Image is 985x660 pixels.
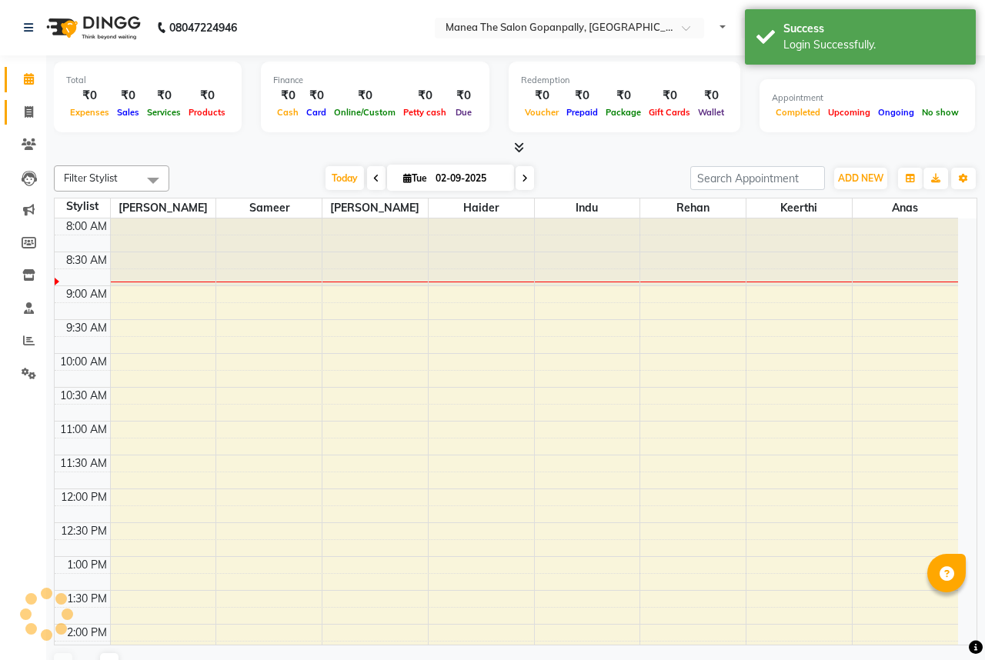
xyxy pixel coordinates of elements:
div: 10:00 AM [57,354,110,370]
div: 11:00 AM [57,422,110,438]
div: 9:30 AM [63,320,110,336]
b: 08047224946 [169,6,237,49]
div: ₹0 [399,87,450,105]
span: Petty cash [399,107,450,118]
span: keerthi [746,198,852,218]
span: Voucher [521,107,563,118]
div: ₹0 [66,87,113,105]
span: sameer [216,198,322,218]
div: 11:30 AM [57,455,110,472]
span: [PERSON_NAME] [322,198,428,218]
div: ₹0 [143,87,185,105]
div: ₹0 [694,87,728,105]
div: Success [783,21,964,37]
div: 12:30 PM [58,523,110,539]
span: rehan [640,198,746,218]
div: ₹0 [330,87,399,105]
span: Today [326,166,364,190]
div: ₹0 [302,87,330,105]
div: 1:00 PM [64,557,110,573]
div: ₹0 [185,87,229,105]
span: Expenses [66,107,113,118]
div: 10:30 AM [57,388,110,404]
span: Card [302,107,330,118]
span: Online/Custom [330,107,399,118]
div: ₹0 [273,87,302,105]
img: logo [39,6,145,49]
div: ₹0 [563,87,602,105]
span: Upcoming [824,107,874,118]
span: Haider [429,198,534,218]
button: ADD NEW [834,168,887,189]
div: 8:00 AM [63,218,110,235]
span: ADD NEW [838,172,883,184]
div: 1:30 PM [64,591,110,607]
span: Due [452,107,476,118]
div: Total [66,74,229,87]
span: Products [185,107,229,118]
div: Appointment [772,92,963,105]
span: Services [143,107,185,118]
span: Gift Cards [645,107,694,118]
div: ₹0 [602,87,645,105]
div: 2:00 PM [64,625,110,641]
input: Search Appointment [690,166,825,190]
span: [PERSON_NAME] [111,198,216,218]
div: ₹0 [521,87,563,105]
span: Cash [273,107,302,118]
div: 9:00 AM [63,286,110,302]
span: Wallet [694,107,728,118]
div: ₹0 [645,87,694,105]
span: No show [918,107,963,118]
span: Sales [113,107,143,118]
div: ₹0 [450,87,477,105]
div: Finance [273,74,477,87]
div: Login Successfully. [783,37,964,53]
span: Completed [772,107,824,118]
div: Redemption [521,74,728,87]
div: ₹0 [113,87,143,105]
span: Tue [399,172,431,184]
input: 2025-09-02 [431,167,508,190]
div: Stylist [55,198,110,215]
span: Ongoing [874,107,918,118]
span: indu [535,198,640,218]
div: 8:30 AM [63,252,110,268]
span: Package [602,107,645,118]
span: Filter Stylist [64,172,118,184]
span: Prepaid [563,107,602,118]
div: 12:00 PM [58,489,110,505]
span: anas [853,198,958,218]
